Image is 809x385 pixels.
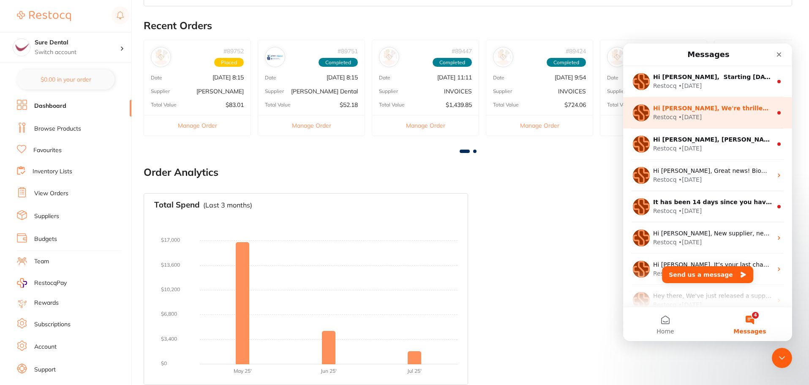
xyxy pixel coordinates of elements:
[34,189,68,198] a: View Orders
[338,48,358,55] p: # 89751
[55,163,79,172] div: • [DATE]
[30,226,54,235] div: Restocq
[265,102,291,108] p: Total Value
[30,155,677,162] span: It has been 14 days since you have started your Restocq journey. We wanted to do a check in and s...
[10,155,27,172] img: Profile image for Restocq
[39,223,130,240] button: Send us a message
[30,249,539,256] span: Hey there, We've just released a support chat feature 🎉 This means you can: Get answers to your q...
[34,343,57,351] a: Account
[327,74,358,81] p: [DATE] 8:15
[55,132,79,141] div: • [DATE]
[547,58,586,67] span: Completed
[10,92,27,109] img: Profile image for Restocq
[30,101,54,109] div: Restocq
[446,101,472,108] p: $1,439.85
[607,102,633,108] p: Total Value
[203,201,252,209] p: (Last 3 months)
[34,279,67,287] span: RestocqPay
[35,38,120,47] h4: Sure Dental
[212,74,244,81] p: [DATE] 8:15
[564,101,586,108] p: $724.06
[258,115,365,136] button: Manage Order
[34,257,49,266] a: Team
[555,74,586,81] p: [DATE] 9:54
[223,48,244,55] p: # 89752
[196,88,244,95] p: [PERSON_NAME]
[226,101,244,108] p: $83.01
[607,88,626,94] p: Supplier
[10,248,27,265] img: Profile image for Restocq
[17,11,71,21] img: Restocq Logo
[154,200,200,210] h3: Total Spend
[55,101,79,109] div: • [DATE]
[34,320,71,329] a: Subscriptions
[493,88,512,94] p: Supplier
[33,285,51,291] span: Home
[30,163,54,172] div: Restocq
[55,257,79,266] div: • [DATE]
[623,44,792,341] iframe: Intercom live chat
[110,285,143,291] span: Messages
[10,123,27,140] img: Profile image for Restocq
[55,69,79,78] div: • [DATE]
[372,115,479,136] button: Manage Order
[33,167,72,176] a: Inventory Lists
[55,194,79,203] div: • [DATE]
[607,75,618,81] p: Date
[772,348,792,368] iframe: Intercom live chat
[151,102,177,108] p: Total Value
[381,49,397,65] img: INVOICES
[151,88,170,94] p: Supplier
[33,146,62,155] a: Favourites
[291,88,358,95] p: [PERSON_NAME] Dental
[34,366,56,374] a: Support
[566,48,586,55] p: # 89424
[10,217,27,234] img: Profile image for Restocq
[495,49,511,65] img: INVOICES
[437,74,472,81] p: [DATE] 11:11
[17,278,67,288] a: RestocqPay
[84,264,169,298] button: Messages
[433,58,472,67] span: Completed
[214,58,244,67] span: Placed
[493,75,504,81] p: Date
[444,88,472,95] p: INVOICES
[10,186,27,203] img: Profile image for Restocq
[17,69,114,90] button: $0.00 in your order
[379,102,405,108] p: Total Value
[144,167,792,178] h2: Order Analytics
[17,6,71,26] a: Restocq Logo
[144,20,792,32] h2: Recent Orders
[379,75,390,81] p: Date
[153,49,169,65] img: Henry Schein Halas
[30,257,54,266] div: Restocq
[34,235,57,243] a: Budgets
[13,39,30,56] img: Sure Dental
[493,102,519,108] p: Total Value
[34,102,66,110] a: Dashboard
[151,75,162,81] p: Date
[30,132,54,141] div: Restocq
[609,49,625,65] img: INVOICES
[558,88,586,95] p: INVOICES
[34,212,59,221] a: Suppliers
[35,48,120,57] p: Switch account
[265,88,284,94] p: Supplier
[319,58,358,67] span: Completed
[17,278,27,288] img: RestocqPay
[486,115,593,136] button: Manage Order
[30,93,808,99] span: Hi [PERSON_NAME], [PERSON_NAME] biggest deal yet on [PERSON_NAME] Anteriors is here! Add to cart ...
[379,88,398,94] p: Supplier
[34,125,81,133] a: Browse Products
[340,101,358,108] p: $52.18
[30,124,775,131] span: Hi [PERSON_NAME], Great news! Biomedent's got a Buy 1, Get 1 FREE offer on all Rhapsody Flow Prop...
[600,115,707,136] button: Manage Order
[144,115,251,136] button: Manage Order
[452,48,472,55] p: # 89447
